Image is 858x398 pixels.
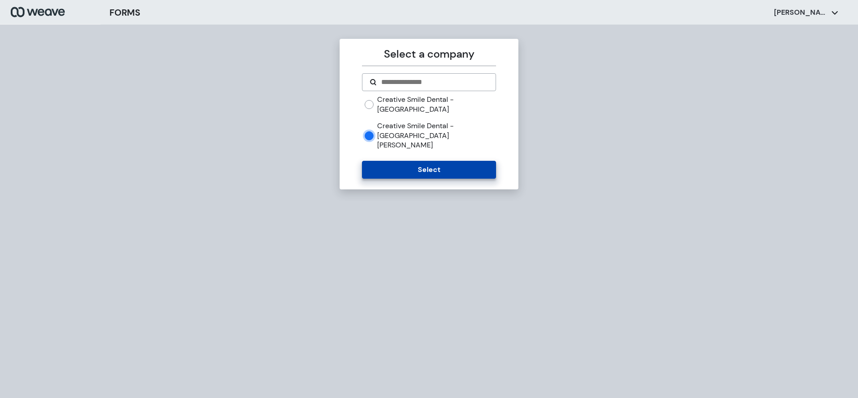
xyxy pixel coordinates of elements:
label: Creative Smile Dental - [GEOGRAPHIC_DATA] [377,95,496,114]
label: Creative Smile Dental - [GEOGRAPHIC_DATA][PERSON_NAME] [377,121,496,150]
input: Search [380,77,488,88]
p: Select a company [362,46,496,62]
p: [PERSON_NAME] D.D.S [774,8,828,17]
h3: FORMS [109,6,140,19]
button: Select [362,161,496,179]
